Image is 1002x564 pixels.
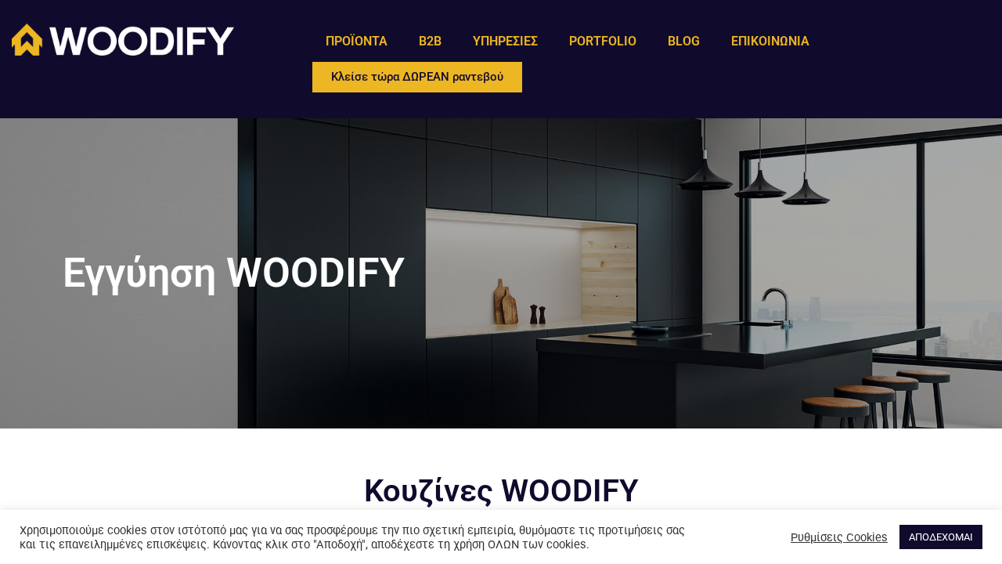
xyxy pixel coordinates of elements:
div: Χρησιμοποιούμε cookies στον ιστότοπό μας για να σας προσφέρουμε την πιο σχετική εμπειρία, θυμόμασ... [20,523,694,551]
a: BLOG [652,23,715,60]
h2: Κουζίνες WOODIFY [63,475,939,507]
nav: Menu [310,23,825,60]
h1: Εγγύηση WOODIFY [63,253,939,294]
a: B2B [403,23,457,60]
a: Κλείσε τώρα ΔΩΡΕΑΝ ραντεβού [310,60,524,95]
a: Ρυθμίσεις Cookies [791,530,888,544]
span: Κλείσε τώρα ΔΩΡΕΑΝ ραντεβού [331,71,503,83]
a: PORTFOLIO [553,23,652,60]
a: ΕΠΙΚΟΙΝΩΝΙΑ [715,23,825,60]
a: ΥΠΗΡΕΣΙΕΣ [457,23,553,60]
a: ΑΠΟΔΕΧΟΜΑΙ [899,525,982,549]
a: ΠΡΟΪΟΝΤΑ [310,23,403,60]
img: Woodify [12,23,234,56]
